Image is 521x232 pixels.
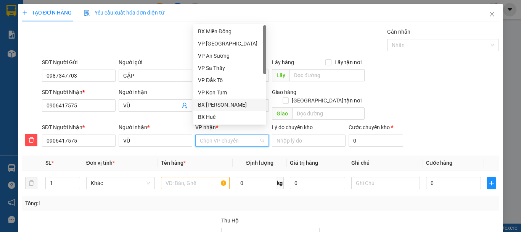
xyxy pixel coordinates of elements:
div: VP An Sương [198,52,262,60]
div: VP [GEOGRAPHIC_DATA] [198,39,262,48]
div: Người nhận [119,123,192,131]
div: BX Miền Đông [193,25,266,37]
div: VP Kon Tum [198,88,262,97]
span: Đơn vị tính [86,160,115,166]
input: Tên người nhận [119,135,192,147]
input: Dọc đường [289,69,365,81]
div: Tổng: 1 [25,199,202,208]
span: Định lượng [246,160,273,166]
label: Gán nhãn [387,29,410,35]
input: Dọc đường [292,107,365,120]
span: Giao [272,107,292,120]
span: plus [22,10,27,15]
button: delete [25,134,37,146]
input: 0 [290,177,345,189]
button: delete [25,177,37,189]
div: BX Huế [193,111,266,123]
div: Người gửi [119,58,192,67]
button: plus [487,177,496,189]
span: Lấy [272,69,289,81]
div: Cước chuyển kho [349,123,403,131]
span: Giá trị hàng [290,160,318,166]
div: VP An Sương [193,50,266,62]
th: Ghi chú [348,156,423,170]
div: VP Sa Thầy [193,62,266,74]
span: user-add [182,102,188,109]
div: BX Phạm Văn Đồng [193,99,266,111]
div: SĐT Người Nhận [42,123,116,131]
span: Giao hàng [272,89,296,95]
div: Người nhận [119,88,192,96]
label: Lý do chuyển kho [272,124,313,130]
div: VP Đắk Tô [193,74,266,86]
div: VP Sa Thầy [198,64,262,72]
input: VD: Bàn, Ghế [161,177,230,189]
span: TẠO ĐƠN HÀNG [22,10,72,16]
span: SL [45,160,51,166]
span: Thu Hộ [221,217,239,224]
span: delete [26,137,37,143]
div: VP Đà Nẵng [193,37,266,50]
span: close [489,11,495,17]
div: SĐT Người Nhận [42,88,116,96]
input: SĐT người nhận [42,135,116,147]
span: Lấy hàng [272,59,294,65]
span: plus [487,180,495,186]
span: Cước hàng [426,160,452,166]
span: Tên hàng [161,160,186,166]
input: Lý do chuyển kho [272,135,346,147]
span: Lấy tận nơi [331,58,365,67]
div: VP Đắk Tô [198,76,262,84]
span: [GEOGRAPHIC_DATA] tận nơi [289,96,365,105]
div: BX [PERSON_NAME] [198,101,262,109]
div: BX Miền Đông [198,27,262,36]
input: Ghi Chú [351,177,420,189]
span: VP nhận [195,124,216,130]
div: SĐT Người Gửi [42,58,116,67]
span: Khác [91,177,150,189]
button: Close [481,4,503,25]
span: Yêu cầu xuất hóa đơn điện tử [84,10,164,16]
img: icon [84,10,90,16]
div: BX Huế [198,113,262,121]
span: kg [276,177,284,189]
div: VP Kon Tum [193,86,266,99]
